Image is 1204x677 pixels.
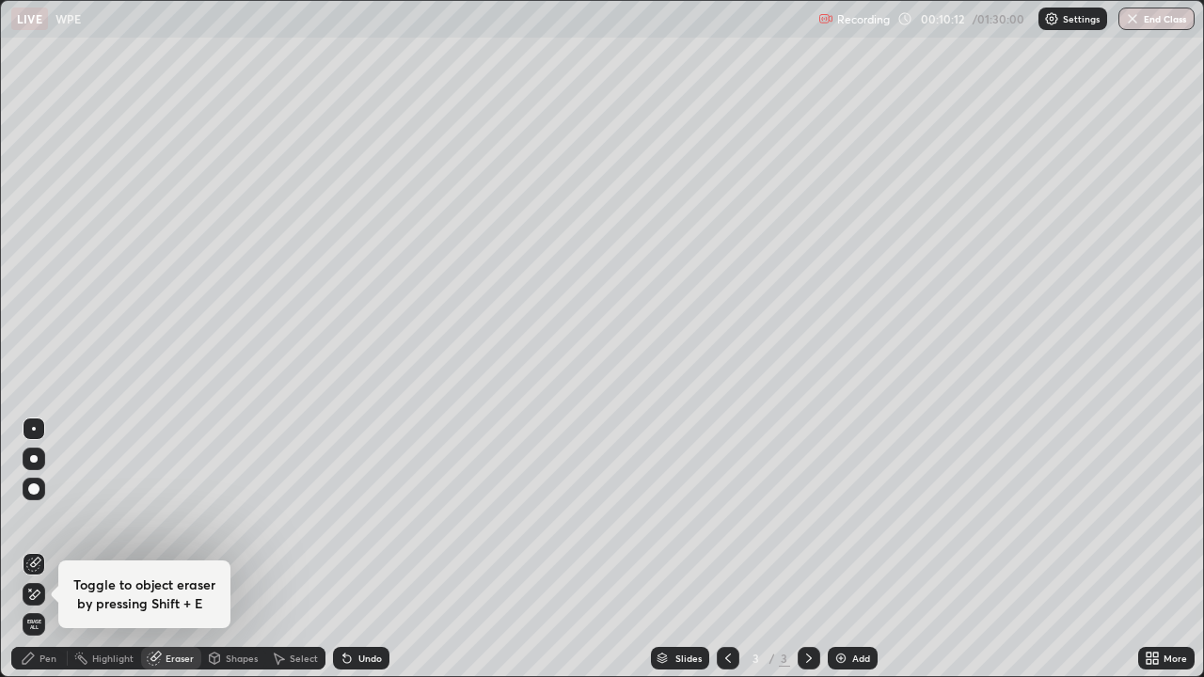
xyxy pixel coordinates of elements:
div: / [769,653,775,664]
div: More [1164,653,1187,663]
div: 3 [747,653,766,664]
span: Erase all [24,619,44,630]
div: Slides [675,653,702,663]
div: Add [852,653,870,663]
img: end-class-cross [1125,11,1140,26]
div: Shapes [226,653,258,663]
p: WPE [55,11,81,26]
button: End Class [1118,8,1195,30]
div: Eraser [166,653,194,663]
div: Pen [40,653,56,663]
p: LIVE [17,11,42,26]
p: Settings [1063,14,1100,24]
p: Recording [837,12,890,26]
h4: Toggle to object eraser by pressing Shift + E [73,575,215,613]
img: class-settings-icons [1044,11,1059,26]
div: Undo [358,653,382,663]
img: recording.375f2c34.svg [818,11,833,26]
div: Highlight [92,653,134,663]
div: Select [290,653,318,663]
img: add-slide-button [833,651,848,666]
div: 3 [779,650,790,667]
